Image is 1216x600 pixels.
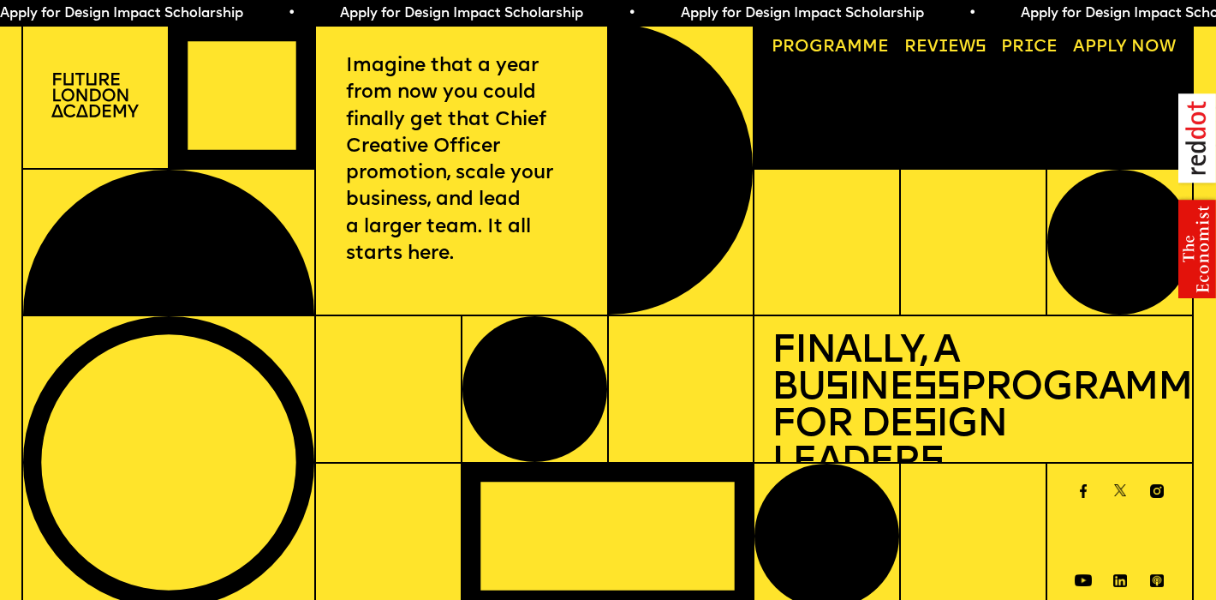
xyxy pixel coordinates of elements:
span: • [628,7,635,21]
a: Price [992,32,1066,65]
span: a [835,39,847,56]
span: • [968,7,975,21]
p: Imagine that a year from now you could finally get that Chief Creative Officer promotion, scale y... [346,53,576,267]
span: s [913,406,937,445]
span: • [288,7,295,21]
span: A [1073,39,1085,56]
span: ss [913,369,960,408]
h1: Finally, a Bu ine Programme for De ign Leader [772,333,1175,482]
a: Apply now [1064,32,1184,65]
a: Reviews [896,32,995,65]
span: s [920,444,944,483]
span: s [825,369,849,408]
a: Programme [763,32,897,65]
